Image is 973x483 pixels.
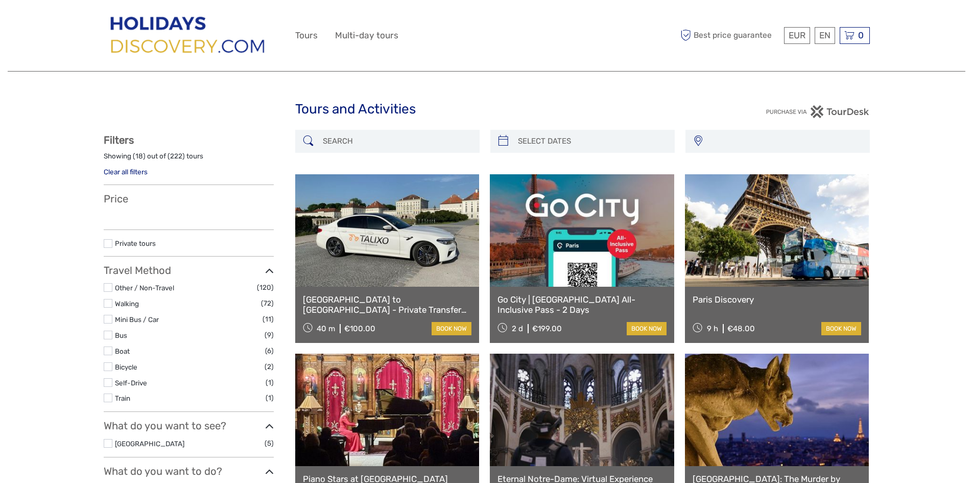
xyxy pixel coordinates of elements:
[512,324,523,333] span: 2 d
[104,264,274,277] h3: Travel Method
[104,168,148,176] a: Clear all filters
[532,324,562,333] div: €199.00
[303,294,472,315] a: [GEOGRAPHIC_DATA] to [GEOGRAPHIC_DATA] - Private Transfer (CDG)
[104,134,134,146] strong: Filters
[115,394,130,402] a: Train
[727,324,755,333] div: €48.00
[135,151,143,161] label: 18
[514,132,670,150] input: SELECT DATES
[115,300,139,308] a: Walking
[263,313,274,325] span: (11)
[115,363,137,371] a: Bicycle
[335,28,398,43] a: Multi-day tours
[295,28,318,43] a: Tours
[857,30,865,40] span: 0
[104,10,274,62] img: 2849-66674d71-96b1-4d9c-b928-d961c8bc93f0_logo_big.png
[104,420,274,432] h3: What do you want to see?
[265,345,274,357] span: (6)
[170,151,182,161] label: 222
[115,347,130,355] a: Boat
[497,294,667,315] a: Go City | [GEOGRAPHIC_DATA] All-Inclusive Pass - 2 Days
[265,361,274,373] span: (2)
[266,377,274,388] span: (1)
[432,322,471,335] a: book now
[266,392,274,404] span: (1)
[815,27,835,44] div: EN
[707,324,718,333] span: 9 h
[265,329,274,341] span: (9)
[766,105,869,118] img: PurchaseViaTourDesk.png
[104,465,274,477] h3: What do you want to do?
[789,30,805,40] span: EUR
[317,324,335,333] span: 40 m
[344,324,375,333] div: €100.00
[295,101,678,118] h1: Tours and Activities
[115,315,159,324] a: Mini Bus / Car
[627,322,667,335] a: book now
[115,331,127,339] a: Bus
[319,132,474,150] input: SEARCH
[104,151,274,167] div: Showing ( ) out of ( ) tours
[257,282,274,293] span: (120)
[693,294,862,305] a: Paris Discovery
[115,284,174,292] a: Other / Non-Travel
[115,379,147,387] a: Self-Drive
[115,239,156,247] a: Private tours
[265,438,274,449] span: (5)
[261,297,274,309] span: (72)
[678,27,781,44] span: Best price guarantee
[115,440,184,448] a: [GEOGRAPHIC_DATA]
[821,322,861,335] a: book now
[104,193,274,205] h3: Price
